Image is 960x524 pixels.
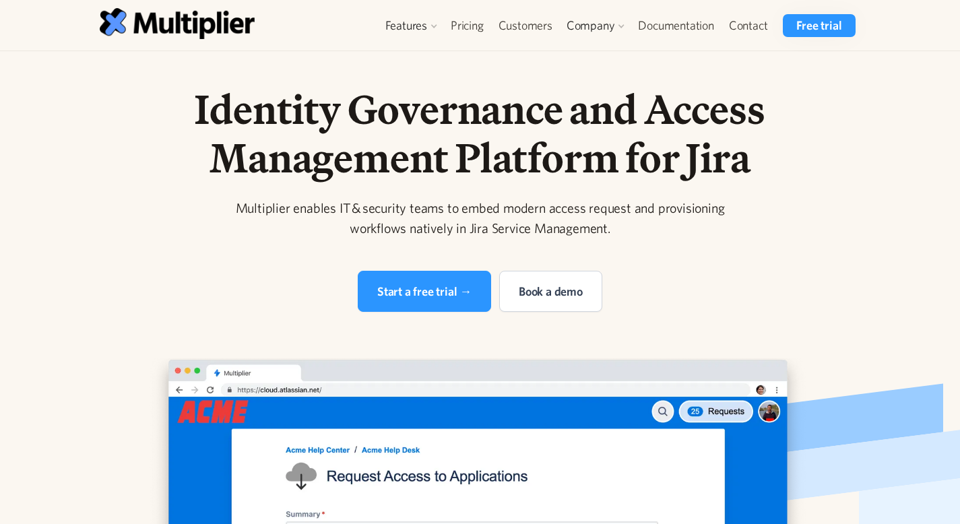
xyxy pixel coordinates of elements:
div: Start a free trial → [377,282,472,300]
a: Book a demo [499,271,602,312]
a: Documentation [631,14,721,37]
div: Company [560,14,631,37]
div: Features [385,18,427,34]
a: Free trial [783,14,855,37]
div: Company [567,18,615,34]
a: Start a free trial → [358,271,491,312]
div: Book a demo [519,282,583,300]
div: Features [379,14,443,37]
div: Multiplier enables IT & security teams to embed modern access request and provisioning workflows ... [222,198,739,238]
a: Customers [491,14,560,37]
a: Contact [722,14,775,37]
h1: Identity Governance and Access Management Platform for Jira [135,85,825,182]
a: Pricing [443,14,491,37]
